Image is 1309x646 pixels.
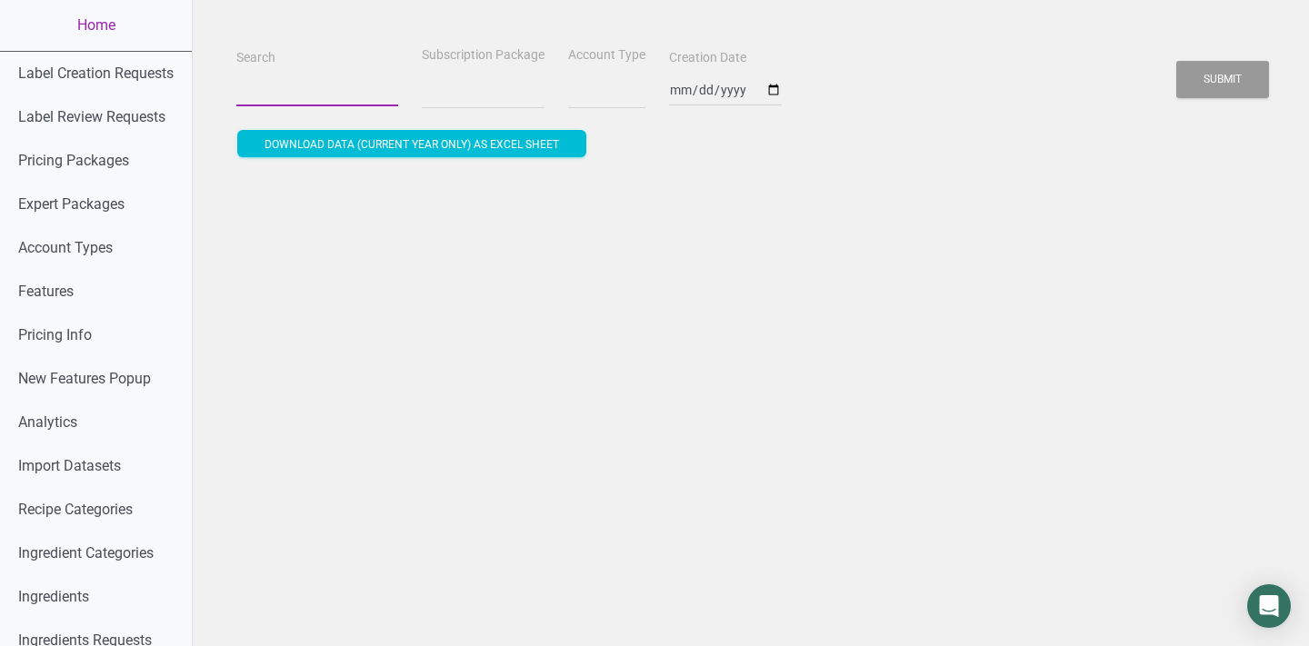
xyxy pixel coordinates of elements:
[236,49,275,67] label: Search
[237,130,586,157] button: Download data (current year only) as excel sheet
[265,138,559,151] span: Download data (current year only) as excel sheet
[669,49,746,67] label: Creation Date
[568,46,645,65] label: Account Type
[1247,584,1291,628] div: Open Intercom Messenger
[1176,61,1269,98] button: Submit
[422,46,545,65] label: Subscription Package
